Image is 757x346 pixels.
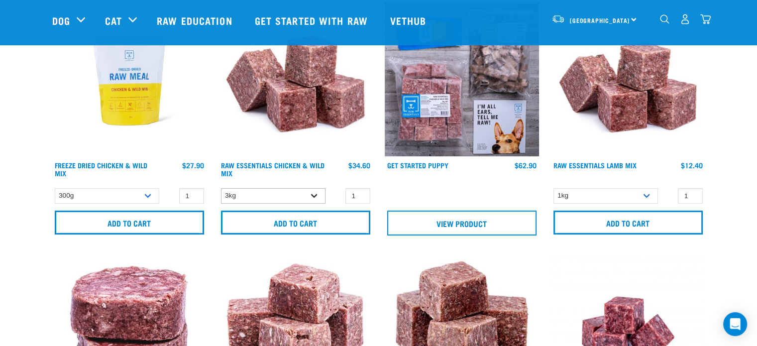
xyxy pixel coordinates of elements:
input: 1 [678,188,703,204]
span: [GEOGRAPHIC_DATA] [570,18,630,22]
div: Open Intercom Messenger [723,312,747,336]
input: Add to cart [553,211,703,234]
a: Dog [52,13,70,28]
img: ?1041 RE Lamb Mix 01 [551,2,705,156]
a: Cat [105,13,122,28]
input: 1 [179,188,204,204]
a: Get started with Raw [245,0,380,40]
a: Raw Education [147,0,244,40]
input: 1 [345,188,370,204]
input: Add to cart [221,211,370,234]
a: Get Started Puppy [387,163,448,167]
img: Pile Of Cubed Chicken Wild Meat Mix [218,2,373,156]
div: $12.40 [681,161,703,169]
a: View Product [387,211,537,235]
img: NPS Puppy Update [385,2,539,156]
a: Freeze Dried Chicken & Wild Mix [55,163,147,175]
div: $34.60 [348,161,370,169]
img: RE Product Shoot 2023 Nov8678 [52,2,207,156]
img: home-icon-1@2x.png [660,14,669,24]
img: van-moving.png [551,14,565,23]
div: $62.90 [515,161,537,169]
input: Add to cart [55,211,204,234]
a: Vethub [380,0,439,40]
a: Raw Essentials Lamb Mix [553,163,637,167]
a: Raw Essentials Chicken & Wild Mix [221,163,324,175]
img: home-icon@2x.png [700,14,711,24]
div: $27.90 [182,161,204,169]
img: user.png [680,14,690,24]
